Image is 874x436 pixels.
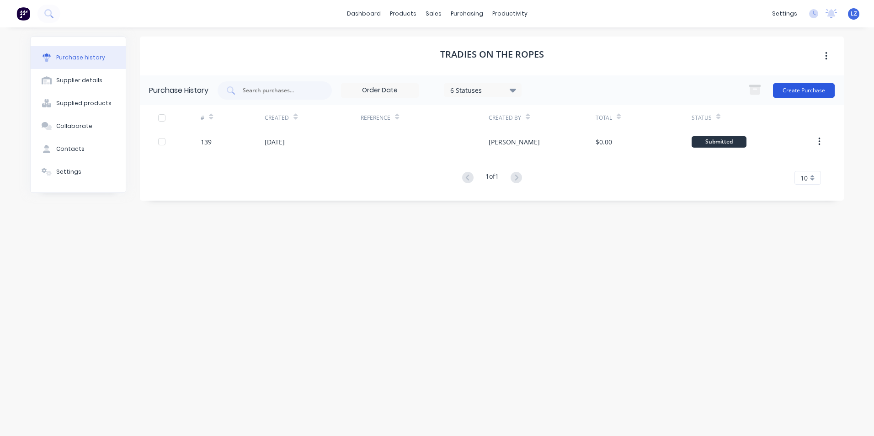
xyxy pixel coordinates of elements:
div: Purchase history [56,53,105,62]
div: Supplied products [56,99,112,107]
div: Collaborate [56,122,92,130]
div: [PERSON_NAME] [489,137,540,147]
div: 1 of 1 [485,171,499,185]
button: Supplier details [31,69,126,92]
span: LZ [851,10,857,18]
input: Search purchases... [242,86,318,95]
div: 6 Statuses [450,85,516,95]
button: Supplied products [31,92,126,115]
button: Settings [31,160,126,183]
div: Purchase History [149,85,208,96]
div: 139 [201,137,212,147]
div: $0.00 [596,137,612,147]
div: Status [692,114,712,122]
div: # [201,114,204,122]
span: 10 [800,173,808,183]
img: Factory [16,7,30,21]
a: dashboard [342,7,385,21]
div: Contacts [56,145,85,153]
button: Create Purchase [773,83,835,98]
div: [DATE] [265,137,285,147]
button: Collaborate [31,115,126,138]
div: purchasing [446,7,488,21]
div: Created By [489,114,521,122]
div: sales [421,7,446,21]
button: Contacts [31,138,126,160]
div: Settings [56,168,81,176]
input: Order Date [341,84,418,97]
div: Reference [361,114,390,122]
div: products [385,7,421,21]
div: Created [265,114,289,122]
div: settings [767,7,802,21]
div: Total [596,114,612,122]
div: Submitted [692,136,746,148]
div: productivity [488,7,532,21]
h1: Tradies on The Ropes [440,49,544,60]
button: Purchase history [31,46,126,69]
div: Supplier details [56,76,102,85]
